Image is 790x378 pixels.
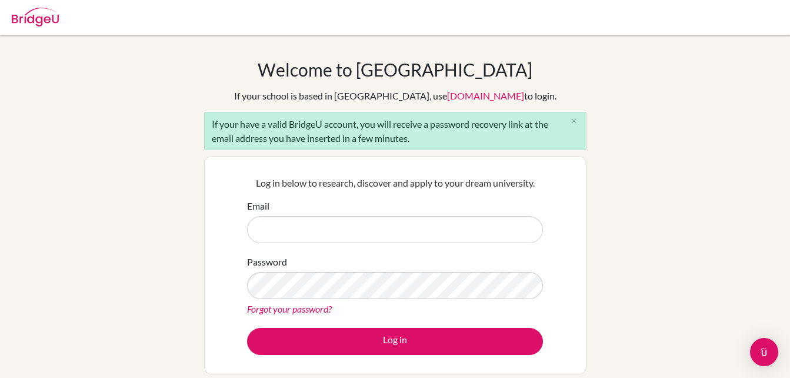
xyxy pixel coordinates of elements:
button: Close [562,112,586,130]
div: If your school is based in [GEOGRAPHIC_DATA], use to login. [234,89,556,103]
p: Log in below to research, discover and apply to your dream university. [247,176,543,190]
div: If your have a valid BridgeU account, you will receive a password recovery link at the email addr... [204,112,586,150]
a: [DOMAIN_NAME] [447,90,524,101]
i: close [569,117,578,125]
h1: Welcome to [GEOGRAPHIC_DATA] [258,59,532,80]
div: Open Intercom Messenger [750,338,778,366]
img: Bridge-U [12,8,59,26]
button: Log in [247,328,543,355]
label: Email [247,199,269,213]
a: Forgot your password? [247,303,332,314]
label: Password [247,255,287,269]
